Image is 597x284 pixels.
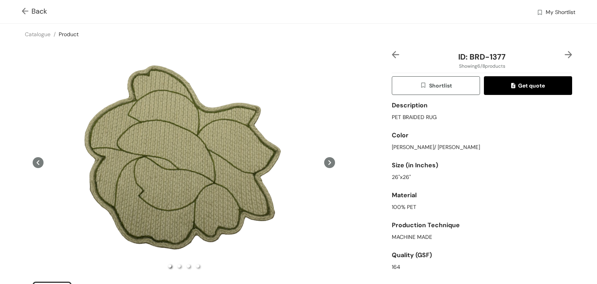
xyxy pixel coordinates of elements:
div: [PERSON_NAME]/ [PERSON_NAME] [392,143,572,151]
button: quoteGet quote [484,76,572,95]
button: wishlistShortlist [392,76,480,95]
img: wishlist [536,9,543,17]
span: Get quote [511,81,545,90]
div: Quality (GSF) [392,247,572,263]
img: right [565,51,572,58]
a: Catalogue [25,31,51,38]
span: My Shortlist [546,8,575,18]
div: Production Technique [392,217,572,233]
div: MACHINE MADE [392,233,572,241]
li: slide item 2 [178,265,181,268]
li: slide item 1 [168,265,171,268]
span: Showing 6 / 8 products [459,63,505,70]
span: ID: BRD-1377 [458,52,506,62]
div: Description [392,98,572,113]
li: slide item 3 [187,265,190,268]
img: quote [511,83,518,90]
img: wishlist [420,82,429,90]
img: left [392,51,399,58]
span: Shortlist [420,81,452,90]
li: slide item 4 [196,265,199,268]
div: 100% PET [392,203,572,211]
span: Back [22,6,47,17]
div: 26"x26" [392,173,572,181]
img: Go back [22,8,31,16]
span: PET BRAIDED RUG [392,113,437,121]
a: Product [59,31,79,38]
div: Material [392,188,572,203]
div: Size (in Inches) [392,158,572,173]
div: 164 [392,263,572,271]
div: Color [392,128,572,143]
span: / [54,31,56,38]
